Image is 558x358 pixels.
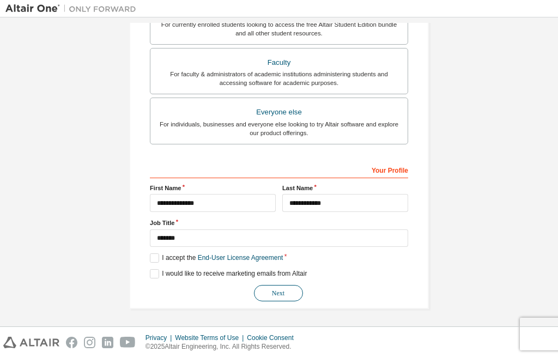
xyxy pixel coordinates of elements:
div: Everyone else [157,105,401,120]
img: Altair One [5,3,142,14]
div: For individuals, businesses and everyone else looking to try Altair software and explore our prod... [157,120,401,137]
img: linkedin.svg [102,337,113,348]
div: For faculty & administrators of academic institutions administering students and accessing softwa... [157,70,401,87]
label: Job Title [150,219,408,227]
p: © 2025 Altair Engineering, Inc. All Rights Reserved. [145,342,300,351]
div: Cookie Consent [247,333,300,342]
div: Your Profile [150,161,408,178]
div: For currently enrolled students looking to access the free Altair Student Edition bundle and all ... [157,20,401,38]
label: First Name [150,184,276,192]
div: Website Terms of Use [175,333,247,342]
img: facebook.svg [66,337,77,348]
img: instagram.svg [84,337,95,348]
button: Next [254,285,303,301]
label: I would like to receive marketing emails from Altair [150,269,307,278]
label: I accept the [150,253,283,263]
img: youtube.svg [120,337,136,348]
div: Privacy [145,333,175,342]
a: End-User License Agreement [198,254,283,262]
div: Faculty [157,55,401,70]
label: Last Name [282,184,408,192]
img: altair_logo.svg [3,337,59,348]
